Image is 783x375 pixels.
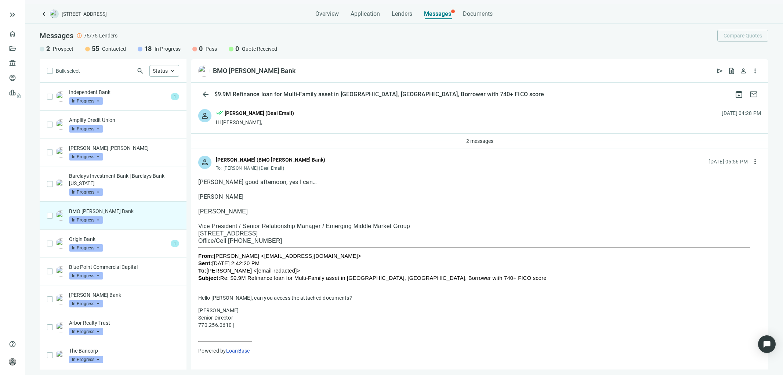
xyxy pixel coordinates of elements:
span: help [9,340,16,348]
span: request_quote [728,67,735,75]
span: 2 messages [466,138,493,144]
span: [PERSON_NAME] (Deal Email) [224,166,284,171]
span: 75/75 [84,32,98,39]
p: [PERSON_NAME] Bank [69,291,179,299]
span: Lenders [392,10,412,18]
a: keyboard_arrow_left [40,10,48,18]
div: [DATE] 04:28 PM [722,109,761,117]
span: Prospect [53,45,73,53]
span: In Progress [69,97,103,105]
span: person [200,158,209,167]
div: [DATE] 05:56 PM [708,158,748,166]
span: In Progress [69,244,103,252]
span: In Progress [69,272,103,280]
p: Amplify Credit Union [69,116,179,124]
div: BMO [PERSON_NAME] Bank [213,66,296,75]
span: Pass [206,45,217,53]
span: more_vert [751,67,759,75]
img: 643335f0-a381-496f-ba52-afe3a5485634.png [56,147,66,158]
img: deal-logo [50,10,59,18]
span: 0 [199,44,203,53]
p: [PERSON_NAME] [PERSON_NAME] [69,144,179,152]
span: In Progress [69,328,103,335]
button: 2 messages [460,135,500,147]
span: done_all [216,109,223,119]
button: send [714,65,726,77]
button: more_vert [749,65,761,77]
div: To: [216,165,325,171]
span: In Progress [155,45,181,53]
img: 7d74b783-7208-4fd7-9f1e-64c8d6683b0c.png [56,210,66,221]
span: In Progress [69,188,103,196]
span: Documents [463,10,493,18]
span: Lenders [99,32,117,39]
img: 11a85832-d3eb-4070-892f-413a551ae750 [56,350,66,360]
span: person [740,67,747,75]
span: 1 [171,93,179,100]
img: 5674da76-7b14-449b-9af7-758ca126a458 [56,119,66,130]
span: In Progress [69,356,103,363]
button: request_quote [726,65,737,77]
span: 0 [235,44,239,53]
div: $9.9M Refinance loan for Multi-Family asset in [GEOGRAPHIC_DATA], [GEOGRAPHIC_DATA], Borrower wit... [213,91,545,98]
img: 7d74b783-7208-4fd7-9f1e-64c8d6683b0c.png [198,65,210,77]
p: Origin Bank [69,235,168,243]
div: [PERSON_NAME] (BMO [PERSON_NAME] Bank) [216,156,325,164]
span: Bulk select [56,67,80,75]
button: archive [732,87,746,102]
div: Open Intercom Messenger [758,335,776,353]
span: 18 [144,44,152,53]
img: 350928c4-ff11-4282-adf4-d8c6e0ec2914 [56,238,66,249]
span: Status [153,68,168,74]
span: archive [735,90,743,99]
p: Blue Point Commercial Capital [69,263,179,271]
span: Contacted [102,45,126,53]
span: In Progress [69,216,103,224]
span: Application [351,10,380,18]
div: [PERSON_NAME] (Deal Email) [225,109,294,117]
button: Compare Quotes [717,30,768,42]
p: Independent Bank [69,89,168,96]
p: The Bancorp [69,347,179,354]
p: Arbor Realty Trust [69,319,179,327]
span: Overview [315,10,339,18]
span: more_vert [751,158,759,165]
span: In Progress [69,125,103,133]
span: send [716,67,724,75]
button: mail [746,87,761,102]
span: person [200,111,209,120]
button: keyboard_double_arrow_right [8,10,17,19]
button: person [737,65,749,77]
span: 1 [171,240,179,247]
span: keyboard_arrow_up [169,68,176,74]
span: In Progress [69,300,103,307]
div: Hi [PERSON_NAME], [216,119,294,126]
img: c1c94748-0463-41cd-98e2-4d767889c539 [56,179,66,189]
span: arrow_back [201,90,210,99]
span: search [137,67,144,75]
span: 2 [46,44,50,53]
span: [STREET_ADDRESS] [62,10,107,18]
span: Quote Received [242,45,277,53]
span: error [76,33,82,39]
span: 55 [92,44,99,53]
img: 5457ff13-503d-42f6-8179-01557ad67d5d [56,91,66,102]
p: BMO [PERSON_NAME] Bank [69,208,179,215]
button: more_vert [749,156,761,167]
span: In Progress [69,153,103,161]
span: person [9,358,16,365]
p: Barclays Investment Bank | Barclays Bank [US_STATE] [69,172,179,187]
img: 80b476db-b12d-4f50-a936-71f22a95f259 [56,322,66,332]
img: 6c97713c-3180-4ad2-b88f-046d91b7b018 [56,266,66,277]
button: arrow_back [198,87,213,102]
span: mail [749,90,758,99]
img: ac6d6fc0-2245-44bb-bbd6-246695e7a186 [56,294,66,304]
span: Messages [424,10,451,17]
span: Messages [40,31,73,40]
